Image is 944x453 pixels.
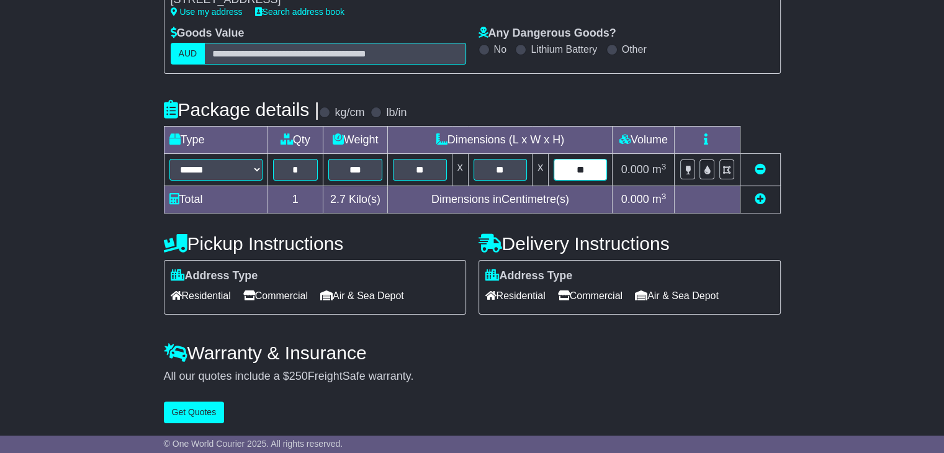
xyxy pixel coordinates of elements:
[171,7,243,17] a: Use my address
[243,286,308,305] span: Commercial
[531,43,597,55] label: Lithium Battery
[164,401,225,423] button: Get Quotes
[164,370,781,383] div: All our quotes include a $ FreightSafe warranty.
[164,439,343,449] span: © One World Courier 2025. All rights reserved.
[171,286,231,305] span: Residential
[164,343,781,363] h4: Warranty & Insurance
[164,233,466,254] h4: Pickup Instructions
[267,127,323,154] td: Qty
[335,106,364,120] label: kg/cm
[533,154,549,186] td: x
[755,163,766,176] a: Remove this item
[622,43,647,55] label: Other
[323,186,387,213] td: Kilo(s)
[164,186,267,213] td: Total
[164,127,267,154] td: Type
[388,186,613,213] td: Dimensions in Centimetre(s)
[386,106,407,120] label: lb/in
[388,127,613,154] td: Dimensions (L x W x H)
[662,162,667,171] sup: 3
[613,127,675,154] td: Volume
[652,163,667,176] span: m
[323,127,387,154] td: Weight
[171,27,245,40] label: Goods Value
[494,43,506,55] label: No
[320,286,404,305] span: Air & Sea Depot
[485,286,546,305] span: Residential
[330,193,346,205] span: 2.7
[621,163,649,176] span: 0.000
[485,269,573,283] label: Address Type
[267,186,323,213] td: 1
[171,43,205,65] label: AUD
[255,7,344,17] a: Search address book
[479,27,616,40] label: Any Dangerous Goods?
[662,192,667,201] sup: 3
[452,154,468,186] td: x
[171,269,258,283] label: Address Type
[479,233,781,254] h4: Delivery Instructions
[289,370,308,382] span: 250
[635,286,719,305] span: Air & Sea Depot
[652,193,667,205] span: m
[164,99,320,120] h4: Package details |
[621,193,649,205] span: 0.000
[755,193,766,205] a: Add new item
[558,286,623,305] span: Commercial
